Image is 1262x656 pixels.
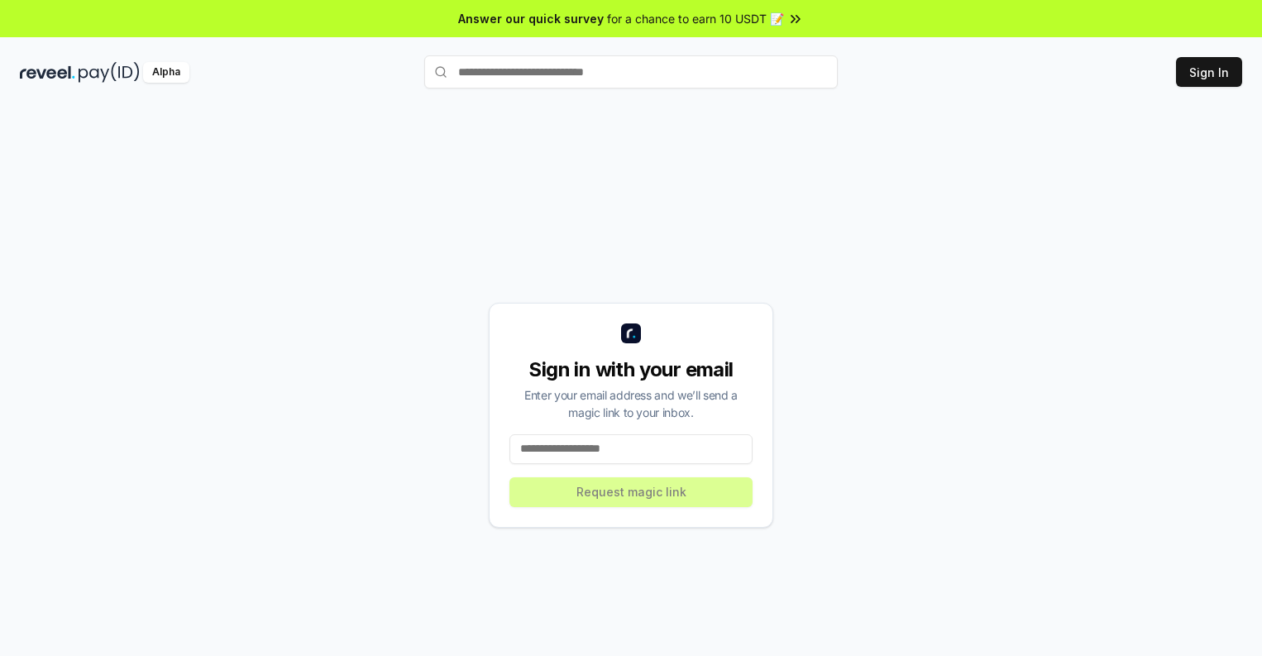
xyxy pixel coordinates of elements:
[20,62,75,83] img: reveel_dark
[79,62,140,83] img: pay_id
[509,386,753,421] div: Enter your email address and we’ll send a magic link to your inbox.
[143,62,189,83] div: Alpha
[509,357,753,383] div: Sign in with your email
[458,10,604,27] span: Answer our quick survey
[607,10,784,27] span: for a chance to earn 10 USDT 📝
[621,323,641,343] img: logo_small
[1176,57,1242,87] button: Sign In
